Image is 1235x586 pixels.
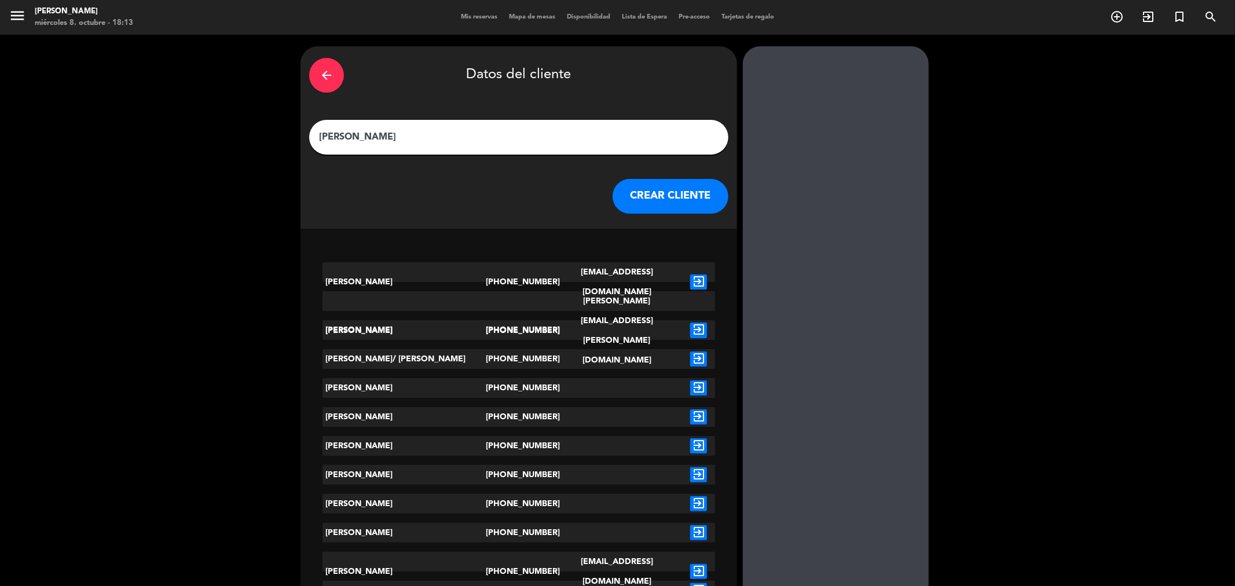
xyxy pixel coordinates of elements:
[9,7,26,24] i: menu
[486,523,551,543] div: [PHONE_NUMBER]
[323,523,486,543] div: [PERSON_NAME]
[690,409,707,424] i: exit_to_app
[1172,10,1186,24] i: turned_in_not
[318,129,720,145] input: Escriba nombre, correo electrónico o número de teléfono...
[561,14,616,20] span: Disponibilidad
[486,407,551,427] div: [PHONE_NUMBER]
[613,179,728,214] button: CREAR CLIENTE
[716,14,780,20] span: Tarjetas de regalo
[486,436,551,456] div: [PHONE_NUMBER]
[486,349,551,369] div: [PHONE_NUMBER]
[455,14,503,20] span: Mis reservas
[690,438,707,453] i: exit_to_app
[486,465,551,485] div: [PHONE_NUMBER]
[552,262,683,302] div: [EMAIL_ADDRESS][DOMAIN_NAME]
[673,14,716,20] span: Pre-acceso
[690,525,707,540] i: exit_to_app
[309,55,728,96] div: Datos del cliente
[1204,10,1218,24] i: search
[552,291,683,370] div: [PERSON_NAME][EMAIL_ADDRESS][PERSON_NAME][DOMAIN_NAME]
[486,320,551,340] div: [PHONE_NUMBER]
[35,6,133,17] div: [PERSON_NAME]
[323,465,486,485] div: [PERSON_NAME]
[9,7,26,28] button: menu
[690,467,707,482] i: exit_to_app
[690,351,707,367] i: exit_to_app
[1110,10,1124,24] i: add_circle_outline
[690,496,707,511] i: exit_to_app
[486,291,551,370] div: [PHONE_NUMBER]
[323,349,486,369] div: [PERSON_NAME]/ [PERSON_NAME]
[323,262,486,302] div: [PERSON_NAME]
[616,14,673,20] span: Lista de Espera
[35,17,133,29] div: miércoles 8. octubre - 18:13
[323,436,486,456] div: [PERSON_NAME]
[690,274,707,290] i: exit_to_app
[323,320,486,340] div: [PERSON_NAME]
[323,494,486,514] div: [PERSON_NAME]
[486,494,551,514] div: [PHONE_NUMBER]
[486,378,551,398] div: [PHONE_NUMBER]
[323,291,486,370] div: [PERSON_NAME]
[323,407,486,427] div: [PERSON_NAME]
[690,323,707,338] i: exit_to_app
[486,262,551,302] div: [PHONE_NUMBER]
[323,378,486,398] div: [PERSON_NAME]
[1141,10,1155,24] i: exit_to_app
[690,380,707,395] i: exit_to_app
[690,564,707,579] i: exit_to_app
[320,68,334,82] i: arrow_back
[503,14,561,20] span: Mapa de mesas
